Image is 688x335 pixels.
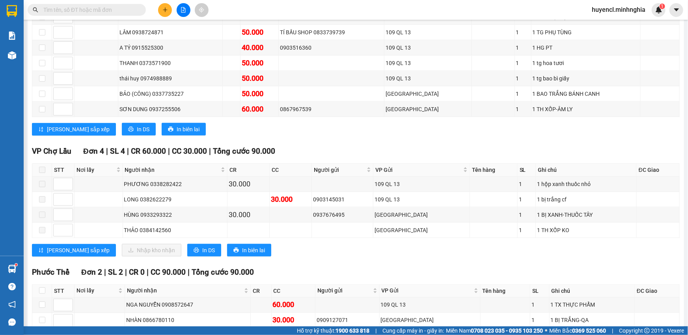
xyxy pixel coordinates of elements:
[119,43,221,52] div: A TÝ 0915525300
[127,147,129,156] span: |
[8,265,16,273] img: warehouse-icon
[373,207,470,223] td: Sài Gòn
[382,287,472,295] span: VP Gửi
[381,301,479,309] div: 109 QL 13
[273,300,314,311] div: 60.000
[516,28,530,37] div: 1
[47,125,110,134] span: [PERSON_NAME] sắp xếp
[242,58,277,69] div: 50.000
[375,226,468,234] div: [GEOGRAPHIC_DATA]
[373,192,470,207] td: 109 QL 13
[537,226,635,234] div: 1 TH XỐP KO
[533,89,640,98] div: 1 BAO TRẮNG BÁNH CANH
[38,127,44,133] span: sort-ascending
[7,5,17,17] img: logo-vxr
[125,268,127,277] span: |
[124,180,226,188] div: PHƯƠNG 0338282422
[242,27,277,38] div: 50.000
[585,5,652,15] span: huyencl.minhnghia
[227,244,271,257] button: printerIn biên lai
[124,195,226,204] div: LONG 0382622279
[519,180,535,188] div: 1
[76,166,115,174] span: Nơi lấy
[273,315,314,326] div: 30.000
[531,316,548,325] div: 1
[76,287,117,295] span: Nơi lấy
[551,316,633,325] div: 1 BỊ TRẮNG-QA
[516,89,530,98] div: 1
[8,32,16,40] img: solution-icon
[181,7,186,13] span: file-add
[47,246,110,255] span: [PERSON_NAME] sắp xếp
[537,210,635,219] div: 1 BỊ XANH-THUỐC TÂY
[33,7,38,13] span: search
[242,88,277,99] div: 50.000
[119,105,221,114] div: SƠN DUNG 0937255506
[317,287,371,295] span: Người gửi
[8,301,16,308] span: notification
[384,71,472,86] td: 109 QL 13
[192,268,254,277] span: Tổng cước 90.000
[572,328,606,334] strong: 0369 525 060
[8,51,16,60] img: warehouse-icon
[8,318,16,326] span: message
[242,73,277,84] div: 50.000
[551,301,633,309] div: 1 TX THỰC PHẨM
[168,127,173,133] span: printer
[661,4,664,9] span: 1
[177,3,190,17] button: file-add
[124,226,226,234] div: THẢO 0384142560
[233,248,239,254] span: printer
[162,7,168,13] span: plus
[199,7,204,13] span: aim
[644,328,650,333] span: copyright
[533,59,640,67] div: 1 tg hoa tươi
[242,42,277,53] div: 40.000
[151,268,186,277] span: CC 90.000
[122,244,181,257] button: downloadNhập kho nhận
[147,268,149,277] span: |
[384,56,472,71] td: 109 QL 13
[128,127,134,133] span: printer
[104,268,106,277] span: |
[537,180,635,188] div: 1 hộp xanh thuốc nhỏ
[550,285,635,298] th: Ghi chú
[129,268,145,277] span: CR 0
[516,74,530,83] div: 1
[446,326,543,335] span: Miền Nam
[15,264,17,266] sup: 1
[38,248,44,254] span: sort-ascending
[471,328,543,334] strong: 0708 023 035 - 0935 103 250
[242,104,277,115] div: 60.000
[375,210,468,219] div: [GEOGRAPHIC_DATA]
[126,316,249,325] div: NHÀN 0866780110
[280,28,383,37] div: TÍ BẦU SHOP 0833739739
[280,43,383,52] div: 0903516360
[384,40,472,56] td: 109 QL 13
[124,210,226,219] div: HÙNG 0933293322
[126,301,249,309] div: NGA NGUYỄN 0908572647
[373,223,470,238] td: Sài Gòn
[386,89,470,98] div: [GEOGRAPHIC_DATA]
[384,102,472,117] td: Sài Gòn
[530,285,550,298] th: SL
[229,179,268,190] div: 30.000
[533,28,640,37] div: 1 TG PHỤ TÙNG
[375,195,468,204] div: 109 QL 13
[669,3,683,17] button: caret-down
[52,164,75,177] th: STT
[384,86,472,102] td: Sài Gòn
[168,147,170,156] span: |
[81,268,102,277] span: Đơn 2
[227,164,270,177] th: CR
[162,123,206,136] button: printerIn biên lai
[386,43,470,52] div: 109 QL 13
[110,147,125,156] span: SL 4
[122,123,156,136] button: printerIn DS
[313,195,371,204] div: 0903145031
[317,316,378,325] div: 0909127071
[481,285,530,298] th: Tên hàng
[108,268,123,277] span: SL 2
[516,105,530,114] div: 1
[106,147,108,156] span: |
